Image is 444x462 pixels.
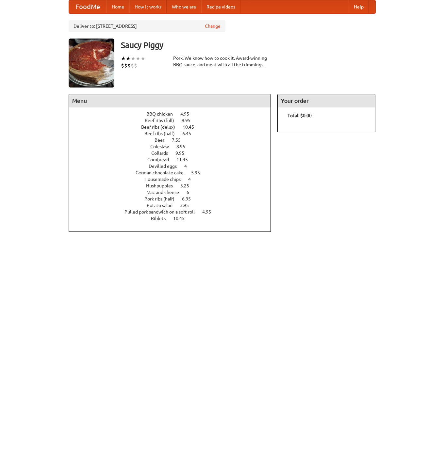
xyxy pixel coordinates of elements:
[149,164,199,169] a: Devilled eggs 4
[173,216,191,221] span: 10.45
[127,62,131,69] li: $
[184,164,193,169] span: 4
[147,203,179,208] span: Potato salad
[176,144,192,149] span: 8.95
[144,196,181,201] span: Pork ribs (half)
[126,55,131,62] li: ★
[146,111,179,117] span: BBQ chicken
[121,39,376,52] h3: Saucy Piggy
[167,0,201,13] a: Who we are
[172,137,187,143] span: 7.55
[136,170,190,175] span: German chocolate cake
[146,183,201,188] a: Hushpuppies 3.25
[145,118,203,123] a: Beef ribs (full) 9.95
[173,55,271,68] div: Pork. We know how to cook it. Award-winning BBQ sauce, and meat with all the trimmings.
[155,137,193,143] a: Beer 7.55
[147,157,175,162] span: Cornbread
[278,94,375,107] h4: Your order
[145,118,181,123] span: Beef ribs (full)
[124,209,223,215] a: Pulled pork sandwich on a soft roll 4.95
[175,151,191,156] span: 9.95
[180,111,196,117] span: 4.95
[191,170,206,175] span: 5.95
[141,124,206,130] a: Beef ribs (delux) 10.45
[144,177,203,182] a: Housemade chips 4
[146,111,201,117] a: BBQ chicken 4.95
[69,0,107,13] a: FoodMe
[205,23,221,29] a: Change
[151,151,174,156] span: Collards
[150,144,175,149] span: Coleslaw
[180,203,195,208] span: 3.95
[349,0,369,13] a: Help
[131,55,136,62] li: ★
[140,55,145,62] li: ★
[144,196,203,201] a: Pork ribs (half) 6.95
[136,170,212,175] a: German chocolate cake 5.95
[147,157,200,162] a: Cornbread 11.45
[176,157,194,162] span: 11.45
[149,164,183,169] span: Devilled eggs
[129,0,167,13] a: How it works
[141,124,182,130] span: Beef ribs (delux)
[124,62,127,69] li: $
[155,137,171,143] span: Beer
[124,209,201,215] span: Pulled pork sandwich on a soft roll
[182,131,198,136] span: 6.45
[144,177,187,182] span: Housemade chips
[136,55,140,62] li: ★
[69,39,114,88] img: angular.jpg
[146,190,186,195] span: Mac and cheese
[151,151,196,156] a: Collards 9.95
[147,203,201,208] a: Potato salad 3.95
[121,55,126,62] li: ★
[202,209,218,215] span: 4.95
[107,0,129,13] a: Home
[69,94,271,107] h4: Menu
[187,190,196,195] span: 6
[134,62,137,69] li: $
[182,196,197,201] span: 6.95
[151,216,172,221] span: Riblets
[144,131,181,136] span: Beef ribs (half)
[183,124,201,130] span: 10.45
[121,62,124,69] li: $
[180,183,196,188] span: 3.25
[151,216,197,221] a: Riblets 10.45
[150,144,197,149] a: Coleslaw 8.95
[144,131,203,136] a: Beef ribs (half) 6.45
[146,190,201,195] a: Mac and cheese 6
[146,183,179,188] span: Hushpuppies
[201,0,240,13] a: Recipe videos
[188,177,197,182] span: 4
[288,113,312,118] b: Total: $0.00
[131,62,134,69] li: $
[182,118,197,123] span: 9.95
[69,20,225,32] div: Deliver to: [STREET_ADDRESS]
